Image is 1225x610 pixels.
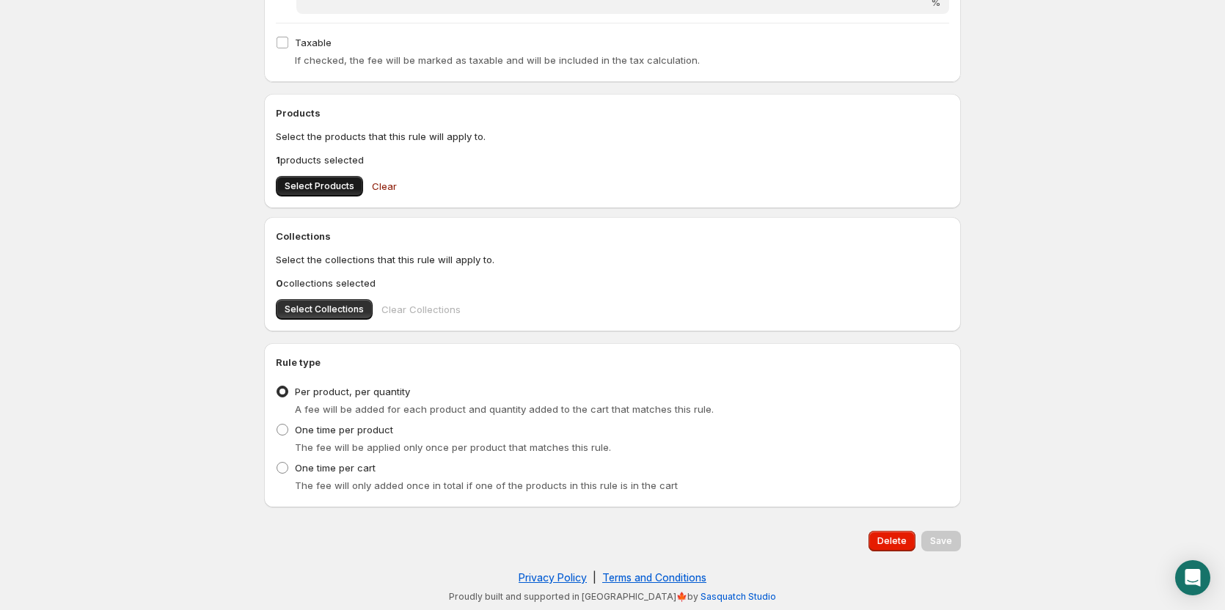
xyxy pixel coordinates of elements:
[1175,560,1210,595] div: Open Intercom Messenger
[285,304,364,315] span: Select Collections
[295,462,376,474] span: One time per cart
[295,37,332,48] span: Taxable
[519,571,587,584] a: Privacy Policy
[701,591,776,602] a: Sasquatch Studio
[276,229,949,243] h2: Collections
[276,252,949,267] p: Select the collections that this rule will apply to.
[593,571,596,584] span: |
[602,571,706,584] a: Terms and Conditions
[372,179,397,194] span: Clear
[276,129,949,144] p: Select the products that this rule will apply to.
[276,152,949,167] p: products selected
[295,424,393,436] span: One time per product
[363,172,406,201] button: Clear
[295,441,611,453] span: The fee will be applied only once per product that matches this rule.
[276,276,949,290] p: collections selected
[877,535,907,547] span: Delete
[295,386,410,397] span: Per product, per quantity
[295,54,700,66] span: If checked, the fee will be marked as taxable and will be included in the tax calculation.
[295,479,678,491] span: The fee will only added once in total if one of the products in this rule is in the cart
[276,277,283,289] b: 0
[271,591,954,603] p: Proudly built and supported in [GEOGRAPHIC_DATA]🍁by
[276,176,363,196] button: Select Products
[869,531,915,551] button: Delete
[276,355,949,370] h2: Rule type
[285,180,354,192] span: Select Products
[276,299,373,320] button: Select Collections
[276,154,280,166] b: 1
[295,403,714,415] span: A fee will be added for each product and quantity added to the cart that matches this rule.
[276,106,949,120] h2: Products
